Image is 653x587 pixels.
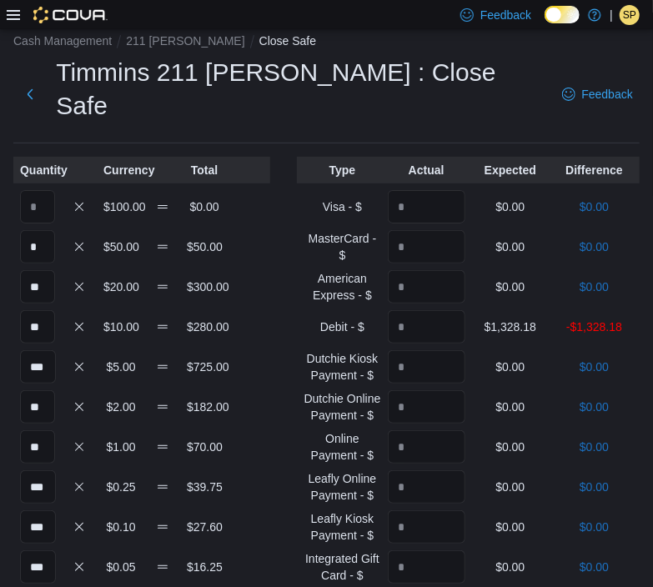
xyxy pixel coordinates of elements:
[472,399,550,415] p: $0.00
[20,190,55,223] input: Quantity
[103,319,138,335] p: $10.00
[103,559,138,575] p: $0.05
[388,162,465,178] p: Actual
[13,34,112,48] button: Cash Management
[555,439,633,455] p: $0.00
[555,78,640,111] a: Feedback
[472,479,550,495] p: $0.00
[304,198,381,215] p: Visa - $
[555,238,633,255] p: $0.00
[304,230,381,263] p: MasterCard - $
[304,350,381,384] p: Dutchie Kiosk Payment - $
[388,350,465,384] input: Quantity
[126,34,244,48] button: 211 [PERSON_NAME]
[555,319,633,335] p: -$1,328.18
[388,470,465,504] input: Quantity
[388,430,465,464] input: Quantity
[388,390,465,424] input: Quantity
[304,319,381,335] p: Debit - $
[472,278,550,295] p: $0.00
[56,56,545,123] h1: Timmins 211 [PERSON_NAME] : Close Safe
[304,270,381,304] p: American Express - $
[623,5,636,25] span: SP
[388,190,465,223] input: Quantity
[555,399,633,415] p: $0.00
[472,198,550,215] p: $0.00
[187,198,222,215] p: $0.00
[20,510,56,544] input: Quantity
[472,238,550,255] p: $0.00
[103,198,138,215] p: $100.00
[103,399,138,415] p: $2.00
[103,278,138,295] p: $20.00
[20,390,55,424] input: Quantity
[20,430,55,464] input: Quantity
[620,5,640,25] div: Sarah Pieterse
[388,550,465,584] input: Quantity
[20,550,56,584] input: Quantity
[187,319,222,335] p: $280.00
[304,162,381,178] p: Type
[20,162,55,178] p: Quantity
[20,310,55,344] input: Quantity
[555,559,633,575] p: $0.00
[304,390,381,424] p: Dutchie Online Payment - $
[304,510,381,544] p: Leafly Kiosk Payment - $
[187,238,222,255] p: $50.00
[187,479,222,495] p: $39.75
[555,359,633,375] p: $0.00
[304,470,381,504] p: Leafly Online Payment - $
[33,7,108,23] img: Cova
[20,470,56,504] input: Quantity
[472,162,550,178] p: Expected
[304,550,381,584] p: Integrated Gift Card - $
[103,162,138,178] p: Currency
[187,278,222,295] p: $300.00
[187,359,222,375] p: $725.00
[20,350,56,384] input: Quantity
[472,519,550,535] p: $0.00
[472,559,550,575] p: $0.00
[555,519,633,535] p: $0.00
[187,162,222,178] p: Total
[388,510,465,544] input: Quantity
[545,6,580,23] input: Dark Mode
[103,238,138,255] p: $50.00
[187,519,222,535] p: $27.60
[13,78,46,111] button: Next
[20,270,55,304] input: Quantity
[388,270,465,304] input: Quantity
[610,5,613,25] p: |
[103,439,138,455] p: $1.00
[472,359,550,375] p: $0.00
[20,230,55,263] input: Quantity
[103,519,138,535] p: $0.10
[259,34,316,48] button: Close Safe
[545,23,545,24] span: Dark Mode
[304,430,381,464] p: Online Payment - $
[582,86,633,103] span: Feedback
[388,230,465,263] input: Quantity
[13,33,640,53] nav: An example of EuiBreadcrumbs
[555,479,633,495] p: $0.00
[103,359,138,375] p: $5.00
[555,162,633,178] p: Difference
[187,559,222,575] p: $16.25
[555,278,633,295] p: $0.00
[555,198,633,215] p: $0.00
[480,7,531,23] span: Feedback
[187,439,222,455] p: $70.00
[472,319,550,335] p: $1,328.18
[103,479,138,495] p: $0.25
[472,439,550,455] p: $0.00
[187,399,222,415] p: $182.00
[388,310,465,344] input: Quantity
